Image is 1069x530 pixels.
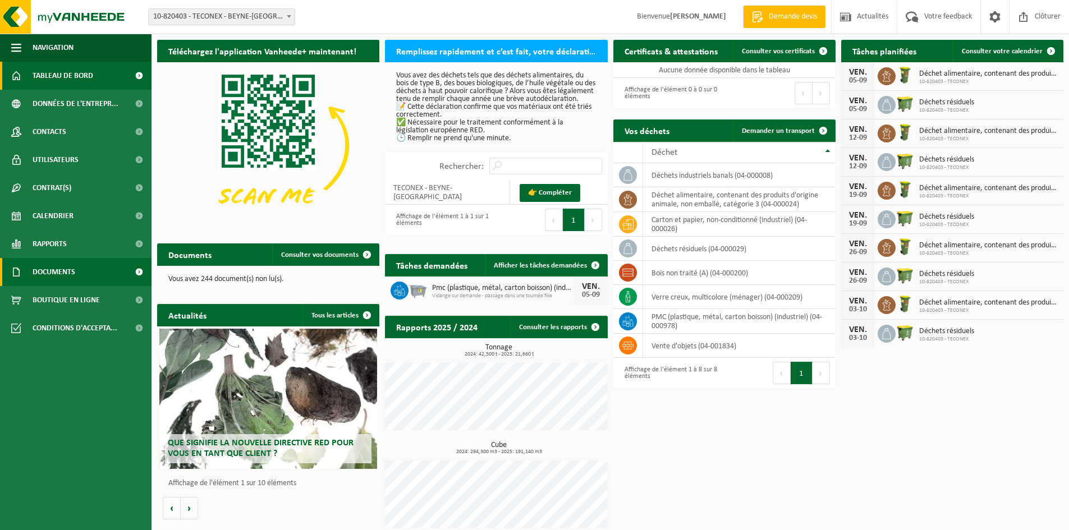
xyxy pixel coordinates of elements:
h3: Cube [391,441,607,455]
span: Calendrier [33,202,74,230]
div: 05-09 [847,105,869,113]
img: Download de VHEPlus App [157,62,379,229]
img: WB-1100-HPE-GN-50 [896,94,915,113]
p: Vous avez des déchets tels que des déchets alimentaires, du bois de type B, des boues biologiques... [396,72,596,142]
img: WB-0060-HPE-GN-50 [896,294,915,314]
h3: Tonnage [391,344,607,357]
span: Déchet alimentaire, contenant des produits d'origine animale, non emballé, catég... [919,298,1058,307]
span: Vidange sur demande - passage dans une tournée fixe [432,293,574,299]
a: 👉 Compléter [520,184,580,202]
h2: Documents [157,243,223,265]
h2: Certificats & attestations [613,40,729,62]
h2: Téléchargez l'application Vanheede+ maintenant! [157,40,368,62]
span: 2024: 42,500 t - 2025: 21,660 t [391,352,607,357]
span: Déchets résiduels [919,155,974,164]
span: Données de l'entrepr... [33,90,118,118]
span: Déchets résiduels [919,213,974,222]
div: VEN. [847,325,869,334]
span: Conditions d'accepta... [33,314,117,342]
span: Contacts [33,118,66,146]
span: 10-820403 - TECONEX - BEYNE-HEUSAY [149,9,295,25]
a: Consulter les rapports [510,316,607,338]
span: Tableau de bord [33,62,93,90]
a: Consulter vos documents [272,243,378,266]
img: WB-1100-HPE-GN-50 [896,209,915,228]
div: 19-09 [847,220,869,228]
td: PMC (plastique, métal, carton boisson) (industriel) (04-000978) [643,309,836,334]
div: Affichage de l'élément 1 à 8 sur 8 éléments [619,361,719,385]
button: Next [813,362,830,384]
span: 10-820403 - TECONEX [919,307,1058,314]
span: 10-820403 - TECONEX [919,136,1058,142]
span: 10-820403 - TECONEX [919,79,1058,85]
h2: Actualités [157,304,218,326]
img: WB-0060-HPE-GN-50 [896,180,915,199]
button: 1 [563,209,585,231]
div: VEN. [580,282,602,291]
a: Afficher les tâches demandées [485,254,607,276]
span: Consulter vos certificats [742,48,815,55]
span: Contrat(s) [33,174,71,202]
button: 1 [791,362,813,384]
span: Déchets résiduels [919,98,974,107]
div: VEN. [847,154,869,163]
a: Demande devis [743,6,825,28]
span: 10-820403 - TECONEX [919,193,1058,200]
img: WB-0060-HPE-GN-50 [896,123,915,142]
button: Previous [795,82,813,104]
h2: Rapports 2025 / 2024 [385,316,489,338]
img: WB-0060-HPE-GN-50 [896,66,915,85]
h2: Vos déchets [613,119,681,141]
div: VEN. [847,211,869,220]
td: carton et papier, non-conditionné (industriel) (04-000026) [643,212,836,237]
div: 26-09 [847,248,869,256]
img: WB-1100-HPE-GN-50 [896,266,915,285]
span: Boutique en ligne [33,286,100,314]
h2: Remplissez rapidement et c’est fait, votre déclaration RED pour 2025 [385,40,607,62]
a: Demander un transport [733,119,834,142]
button: Next [585,209,602,231]
label: Rechercher: [439,162,484,171]
span: Consulter votre calendrier [962,48,1043,55]
td: vente d'objets (04-001834) [643,334,836,358]
span: Utilisateurs [33,146,79,174]
span: 10-820403 - TECONEX [919,164,974,171]
img: WB-1100-HPE-GN-50 [896,323,915,342]
div: 03-10 [847,334,869,342]
span: 10-820403 - TECONEX - BEYNE-HEUSAY [148,8,295,25]
a: Consulter votre calendrier [953,40,1062,62]
button: Previous [545,209,563,231]
td: déchets résiduels (04-000029) [643,237,836,261]
img: WB-1100-HPE-GN-50 [896,151,915,170]
td: verre creux, multicolore (ménager) (04-000209) [643,285,836,309]
td: TECONEX - BEYNE-[GEOGRAPHIC_DATA] [385,180,510,205]
span: Navigation [33,34,74,62]
td: déchets industriels banals (04-000008) [643,163,836,187]
a: Tous les articles [302,304,378,326]
span: Déchet alimentaire, contenant des produits d'origine animale, non emballé, catég... [919,184,1058,193]
span: Déchet alimentaire, contenant des produits d'origine animale, non emballé, catég... [919,241,1058,250]
span: Demander un transport [742,127,815,135]
h2: Tâches planifiées [841,40,928,62]
span: Déchets résiduels [919,270,974,279]
span: Pmc (plastique, métal, carton boisson) (industriel) [432,284,574,293]
span: Afficher les tâches demandées [494,262,587,269]
button: Vorige [163,497,181,519]
div: VEN. [847,125,869,134]
div: 26-09 [847,277,869,285]
div: 05-09 [847,77,869,85]
a: Que signifie la nouvelle directive RED pour vous en tant que client ? [159,329,377,469]
span: Consulter vos documents [281,251,359,259]
td: Aucune donnée disponible dans le tableau [613,62,836,78]
span: 2024: 294,300 m3 - 2025: 191,140 m3 [391,449,607,455]
span: 10-820403 - TECONEX [919,107,974,114]
div: Affichage de l'élément 0 à 0 sur 0 éléments [619,81,719,105]
span: Déchets résiduels [919,327,974,336]
a: Consulter vos certificats [733,40,834,62]
div: 12-09 [847,163,869,170]
span: Demande devis [766,11,820,22]
div: VEN. [847,239,869,248]
span: 10-820403 - TECONEX [919,222,974,228]
div: VEN. [847,182,869,191]
span: Déchet alimentaire, contenant des produits d'origine animale, non emballé, catég... [919,70,1058,79]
